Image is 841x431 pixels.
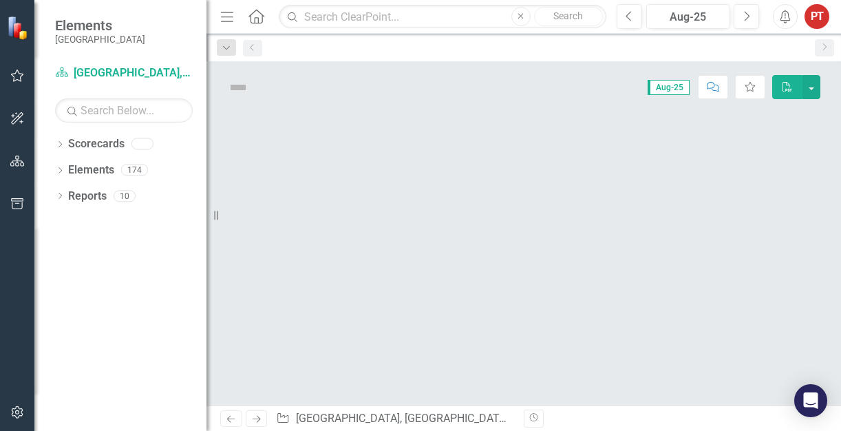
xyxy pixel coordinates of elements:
button: PT [805,4,829,29]
small: [GEOGRAPHIC_DATA] [55,34,145,45]
span: Elements [55,17,145,34]
a: Reports [68,189,107,204]
a: [GEOGRAPHIC_DATA], [GEOGRAPHIC_DATA] Business Initiatives [296,412,605,425]
button: Aug-25 [646,4,730,29]
a: Elements [68,162,114,178]
a: Scorecards [68,136,125,152]
input: Search ClearPoint... [279,5,606,29]
img: ClearPoint Strategy [7,15,31,39]
div: Open Intercom Messenger [794,384,827,417]
span: Search [553,10,583,21]
div: » » [276,411,513,427]
button: Search [534,7,603,26]
input: Search Below... [55,98,193,123]
div: 10 [114,190,136,202]
div: Aug-25 [651,9,725,25]
img: Not Defined [227,76,249,98]
a: [GEOGRAPHIC_DATA], [GEOGRAPHIC_DATA] Business Initiatives [55,65,193,81]
div: 174 [121,165,148,176]
span: Aug-25 [648,80,690,95]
